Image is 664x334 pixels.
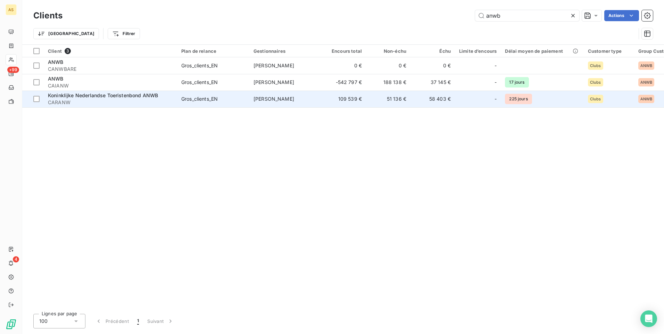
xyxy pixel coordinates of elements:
[7,67,19,73] span: +99
[590,97,601,101] span: Clubs
[254,96,294,102] span: [PERSON_NAME]
[6,68,16,79] a: +99
[366,57,410,74] td: 0 €
[495,62,497,69] span: -
[143,314,178,328] button: Suivant
[322,74,366,91] td: -542 797 €
[366,74,410,91] td: 188 138 €
[410,91,455,107] td: 58 403 €
[48,66,173,73] span: CANWBARE
[254,79,294,85] span: [PERSON_NAME]
[475,10,579,21] input: Rechercher
[254,48,317,54] div: Gestionnaires
[410,74,455,91] td: 37 145 €
[505,94,532,104] span: 225 jours
[254,62,294,68] span: [PERSON_NAME]
[459,48,497,54] div: Limite d’encours
[181,79,218,86] div: Gros_clients_EN
[322,91,366,107] td: 109 539 €
[181,62,218,69] div: Gros_clients_EN
[495,95,497,102] span: -
[91,314,133,328] button: Précédent
[410,57,455,74] td: 0 €
[13,256,19,262] span: 4
[590,64,601,68] span: Clubs
[590,80,601,84] span: Clubs
[495,79,497,86] span: -
[65,48,71,54] span: 3
[181,48,245,54] div: Plan de relance
[39,318,48,325] span: 100
[640,310,657,327] div: Open Intercom Messenger
[48,48,62,54] span: Client
[322,57,366,74] td: 0 €
[415,48,451,54] div: Échu
[640,80,653,84] span: ANWB
[48,82,173,89] span: CAIANW
[326,48,362,54] div: Encours total
[370,48,406,54] div: Non-échu
[48,92,158,98] span: Koninklijke Nederlandse Toeristenbond ANWB
[33,9,63,22] h3: Clients
[588,48,630,54] div: Customer type
[640,64,653,68] span: ANWB
[505,77,529,87] span: 17 jours
[48,59,64,65] span: ANWB
[640,97,653,101] span: ANWB
[133,314,143,328] button: 1
[6,4,17,15] div: AS
[33,28,99,39] button: [GEOGRAPHIC_DATA]
[48,76,64,82] span: ANWB
[604,10,639,21] button: Actions
[108,28,140,39] button: Filtrer
[505,48,579,54] div: Délai moyen de paiement
[48,99,173,106] span: CARANW
[181,95,218,102] div: Gros_clients_EN
[6,319,17,330] img: Logo LeanPay
[366,91,410,107] td: 51 136 €
[137,318,139,325] span: 1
